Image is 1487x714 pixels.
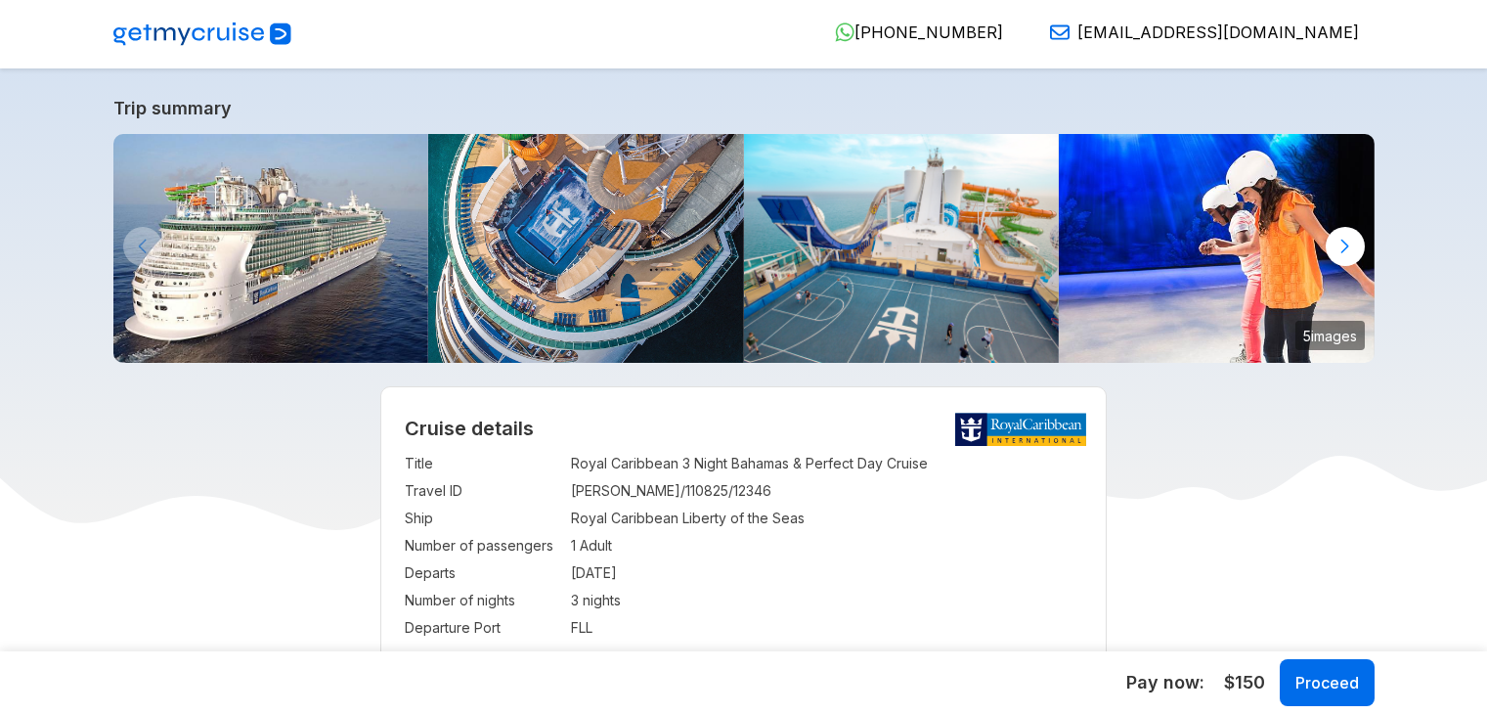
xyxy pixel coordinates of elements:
td: Travel ID [405,477,561,505]
a: Trip summary [113,98,1375,118]
img: tidal-wave-sports-court-perfect-storm-aerial-activity.jpg [744,134,1060,363]
h5: Pay now: [1126,671,1204,694]
img: independence-of-the-seas-aerial-aft-slides.jpg [428,134,744,363]
td: Departure Port [405,614,561,642]
td: : [561,559,571,587]
img: ice-skating-girls-friends-activity.jpg [1059,134,1375,363]
td: : [561,477,571,505]
a: [PHONE_NUMBER] [819,22,1003,42]
td: : [561,450,571,477]
span: [PHONE_NUMBER] [854,22,1003,42]
td: FLL [571,614,1082,642]
td: Number of passengers [405,532,561,559]
img: Email [1050,22,1070,42]
a: [EMAIL_ADDRESS][DOMAIN_NAME] [1034,22,1359,42]
td: : [561,532,571,559]
td: Departs [405,559,561,587]
h2: Cruise details [405,417,1082,440]
td: 3 nights [571,587,1082,614]
td: Title [405,450,561,477]
span: [EMAIL_ADDRESS][DOMAIN_NAME] [1077,22,1359,42]
td: Number of nights [405,587,561,614]
td: Ship [405,505,561,532]
td: Royal Caribbean Liberty of the Seas [571,505,1082,532]
button: Proceed [1280,659,1375,706]
td: Royal Caribbean 3 Night Bahamas & Perfect Day Cruise [571,450,1082,477]
td: : [561,505,571,532]
img: WhatsApp [835,22,854,42]
td: [DATE] [571,559,1082,587]
td: [PERSON_NAME]/110825/12346 [571,477,1082,505]
td: : [561,587,571,614]
img: liberty-exterior-back-aerial-day-sailing-ship.JPG [113,134,429,363]
td: : [561,614,571,642]
span: $150 [1224,670,1265,695]
td: 1 Adult [571,532,1082,559]
small: 5 images [1295,321,1365,350]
